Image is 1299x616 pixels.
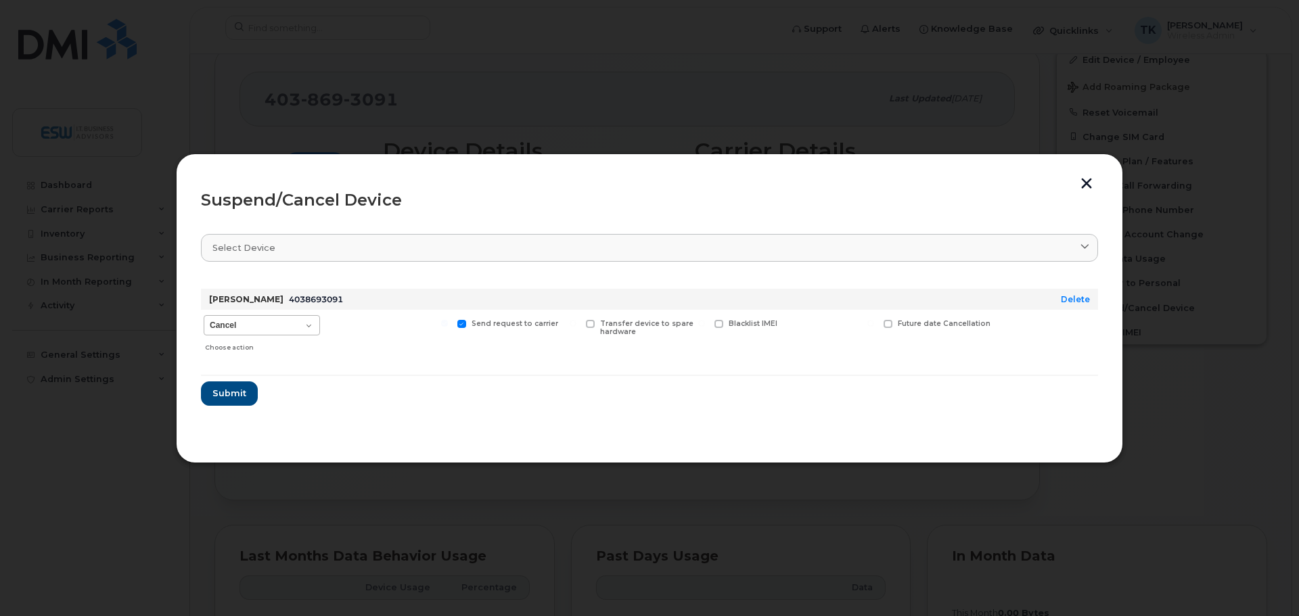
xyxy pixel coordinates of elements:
button: Submit [201,381,258,406]
div: Choose action [205,337,320,353]
span: Submit [212,387,246,400]
span: Blacklist IMEI [729,319,777,328]
input: Blacklist IMEI [698,320,705,327]
span: Transfer device to spare hardware [600,319,693,337]
span: 4038693091 [289,294,343,304]
span: Select device [212,241,275,254]
input: Future date Cancellation [867,320,874,327]
div: Suspend/Cancel Device [201,192,1098,208]
span: Future date Cancellation [898,319,990,328]
span: Send request to carrier [472,319,558,328]
input: Transfer device to spare hardware [570,320,576,327]
input: Send request to carrier [441,320,448,327]
a: Select device [201,234,1098,262]
strong: [PERSON_NAME] [209,294,283,304]
a: Delete [1061,294,1090,304]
